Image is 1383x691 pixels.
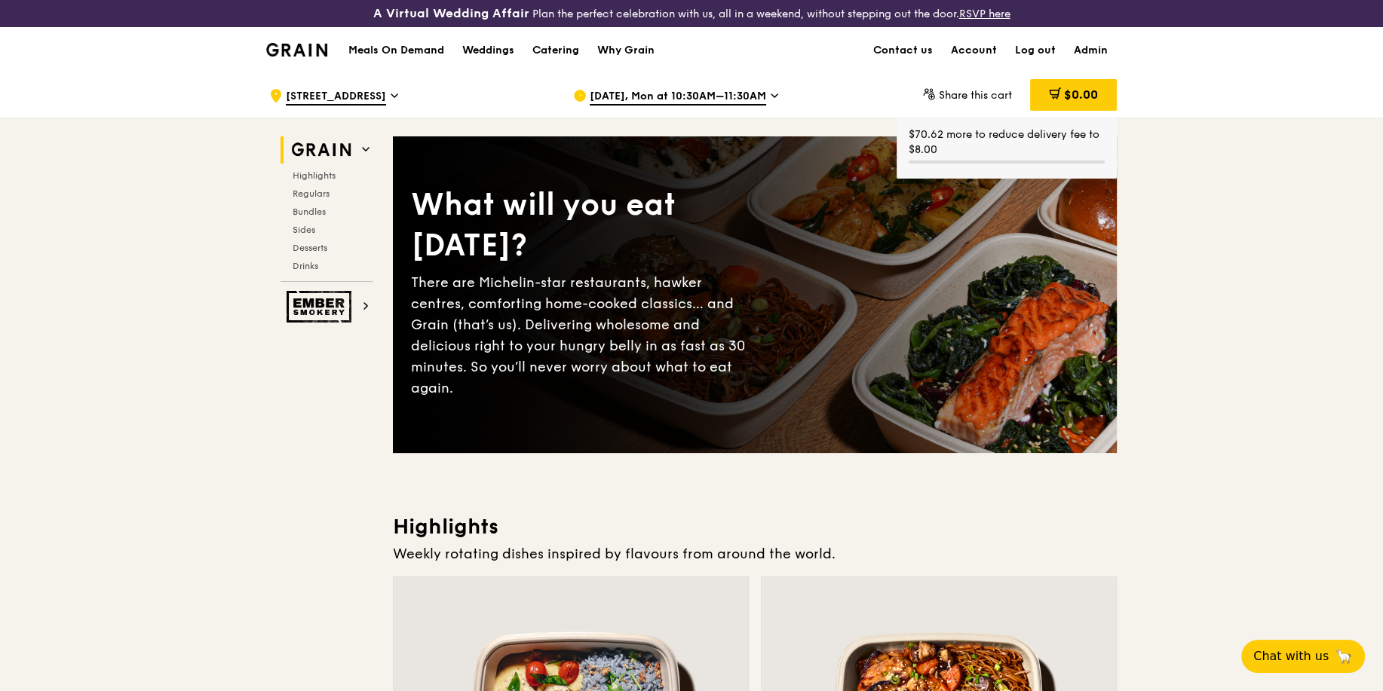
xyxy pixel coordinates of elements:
button: Chat with us🦙 [1241,640,1365,673]
a: Account [942,28,1006,73]
a: Catering [523,28,588,73]
div: Why Grain [597,28,655,73]
a: Admin [1065,28,1117,73]
div: What will you eat [DATE]? [411,185,755,266]
div: Catering [532,28,579,73]
a: Why Grain [588,28,664,73]
span: Share this cart [939,89,1012,102]
span: 🦙 [1335,647,1353,665]
div: There are Michelin-star restaurants, hawker centres, comforting home-cooked classics… and Grain (... [411,272,755,399]
a: RSVP here [959,8,1010,20]
span: Bundles [293,206,326,217]
span: Chat with us [1253,647,1329,665]
div: Weekly rotating dishes inspired by flavours from around the world. [393,543,1117,564]
h3: A Virtual Wedding Affair [373,6,529,21]
img: Grain web logo [287,136,356,164]
h1: Meals On Demand [348,43,444,58]
div: Plan the perfect celebration with us, all in a weekend, without stepping out the door. [257,6,1126,21]
span: Highlights [293,170,336,181]
span: $0.00 [1064,87,1098,102]
a: Contact us [864,28,942,73]
img: Grain [266,43,327,57]
a: Weddings [453,28,523,73]
span: [DATE], Mon at 10:30AM–11:30AM [590,89,766,105]
span: Drinks [293,261,318,271]
h3: Highlights [393,513,1117,540]
a: Log out [1006,28,1065,73]
div: $70.62 more to reduce delivery fee to $8.00 [909,127,1105,157]
span: Sides [293,225,315,235]
img: Ember Smokery web logo [287,291,356,323]
span: Regulars [293,188,330,199]
span: Desserts [293,243,327,253]
div: Weddings [462,28,514,73]
a: GrainGrain [266,26,327,72]
span: [STREET_ADDRESS] [286,89,386,105]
